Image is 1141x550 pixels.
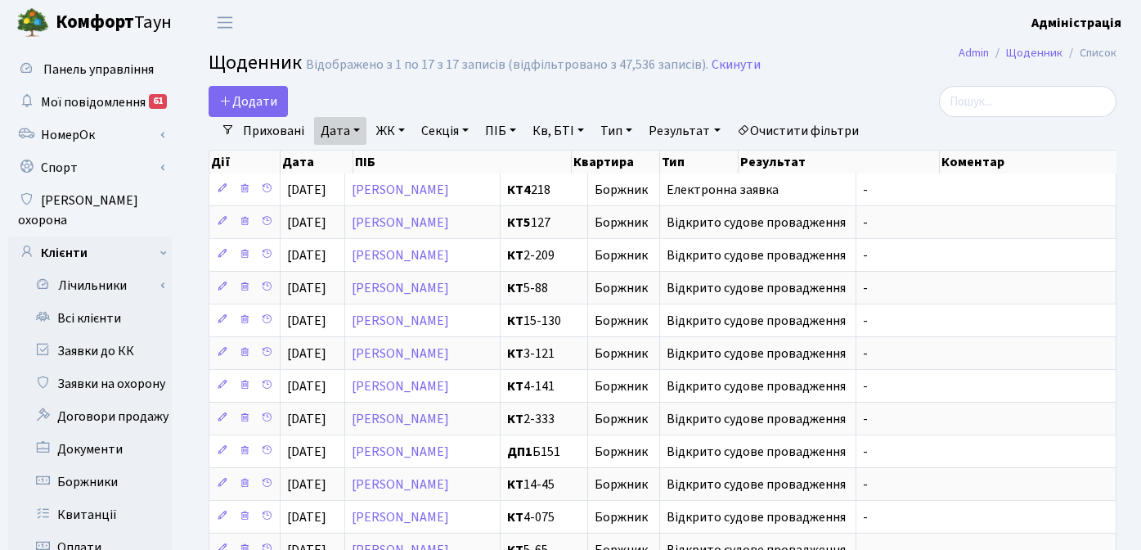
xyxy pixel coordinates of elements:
a: Результат [642,117,726,145]
a: Всі клієнти [8,302,172,335]
a: Секція [415,117,475,145]
span: 5-88 [507,282,582,295]
span: [DATE] [287,508,326,526]
a: Дата [314,117,366,145]
span: Боржник [595,380,653,393]
span: Відкрито судове провадження [667,412,849,426]
span: Відкрито судове провадження [667,478,849,491]
a: Лічильники [19,269,172,302]
li: Список [1062,44,1116,62]
a: [PERSON_NAME] охорона [8,184,172,237]
span: [DATE] [287,377,326,395]
span: [DATE] [287,410,326,428]
th: Дії [209,151,281,174]
a: Заявки до КК [8,335,172,367]
b: КТ [507,476,523,494]
span: - [863,312,868,330]
b: КТ [507,345,523,363]
a: Клієнти [8,237,172,269]
a: Панель управління [8,53,172,86]
span: 127 [507,216,582,229]
b: Адміністрація [1031,14,1121,32]
span: Відкрито судове провадження [667,249,849,262]
span: 3-121 [507,347,582,360]
a: [PERSON_NAME] [352,312,449,330]
span: Відкрито судове провадження [667,347,849,360]
a: [PERSON_NAME] [352,246,449,264]
a: [PERSON_NAME] [352,214,449,232]
span: [DATE] [287,312,326,330]
a: Додати [209,86,288,117]
a: Договори продажу [8,400,172,433]
a: НомерОк [8,119,172,151]
a: Admin [959,44,989,61]
span: Боржник [595,478,653,491]
b: КТ [507,246,523,264]
span: Щоденник [209,48,302,77]
a: [PERSON_NAME] [352,476,449,494]
a: Боржники [8,466,172,498]
span: - [863,246,868,264]
span: Боржник [595,511,653,524]
span: - [863,345,868,363]
span: Боржник [595,445,653,458]
span: Панель управління [43,61,154,79]
span: Боржник [595,314,653,327]
span: Електронна заявка [667,183,849,196]
a: ЖК [370,117,411,145]
b: КТ [507,312,523,330]
span: Відкрито судове провадження [667,282,849,295]
span: - [863,476,868,494]
button: Переключити навігацію [204,9,245,36]
span: Відкрито судове провадження [667,380,849,393]
a: Очистити фільтри [730,117,865,145]
span: 4-141 [507,380,582,393]
span: Боржник [595,347,653,360]
span: Боржник [595,183,653,196]
a: Мої повідомлення61 [8,86,172,119]
span: 15-130 [507,314,582,327]
span: 2-209 [507,249,582,262]
b: Комфорт [56,9,134,35]
th: Дата [281,151,353,174]
span: [DATE] [287,246,326,264]
b: КТ [507,410,523,428]
b: КТ5 [507,214,531,232]
th: Результат [739,151,940,174]
span: 218 [507,183,582,196]
span: Мої повідомлення [41,93,146,111]
b: КТ [507,279,523,297]
div: Відображено з 1 по 17 з 17 записів (відфільтровано з 47,536 записів). [306,57,708,73]
input: Пошук... [939,86,1116,117]
span: [DATE] [287,214,326,232]
span: - [863,443,868,461]
span: [DATE] [287,345,326,363]
span: - [863,377,868,395]
b: КТ4 [507,181,531,199]
span: Боржник [595,216,653,229]
span: Додати [219,92,277,110]
span: 14-45 [507,478,582,491]
span: 2-333 [507,412,582,426]
th: Квартира [572,151,660,174]
nav: breadcrumb [934,36,1141,70]
a: Документи [8,433,172,466]
a: Скинути [712,57,761,73]
span: - [863,279,868,297]
span: [DATE] [287,476,326,494]
span: [DATE] [287,279,326,297]
a: Щоденник [1006,44,1062,61]
a: Кв, БТІ [526,117,591,145]
a: Квитанції [8,498,172,531]
a: Адміністрація [1031,13,1121,33]
span: Відкрито судове провадження [667,445,849,458]
b: КТ [507,508,523,526]
span: [DATE] [287,181,326,199]
span: Таун [56,9,172,37]
span: - [863,214,868,232]
a: Приховані [236,117,311,145]
b: КТ [507,377,523,395]
span: Відкрито судове провадження [667,216,849,229]
span: - [863,508,868,526]
span: - [863,410,868,428]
